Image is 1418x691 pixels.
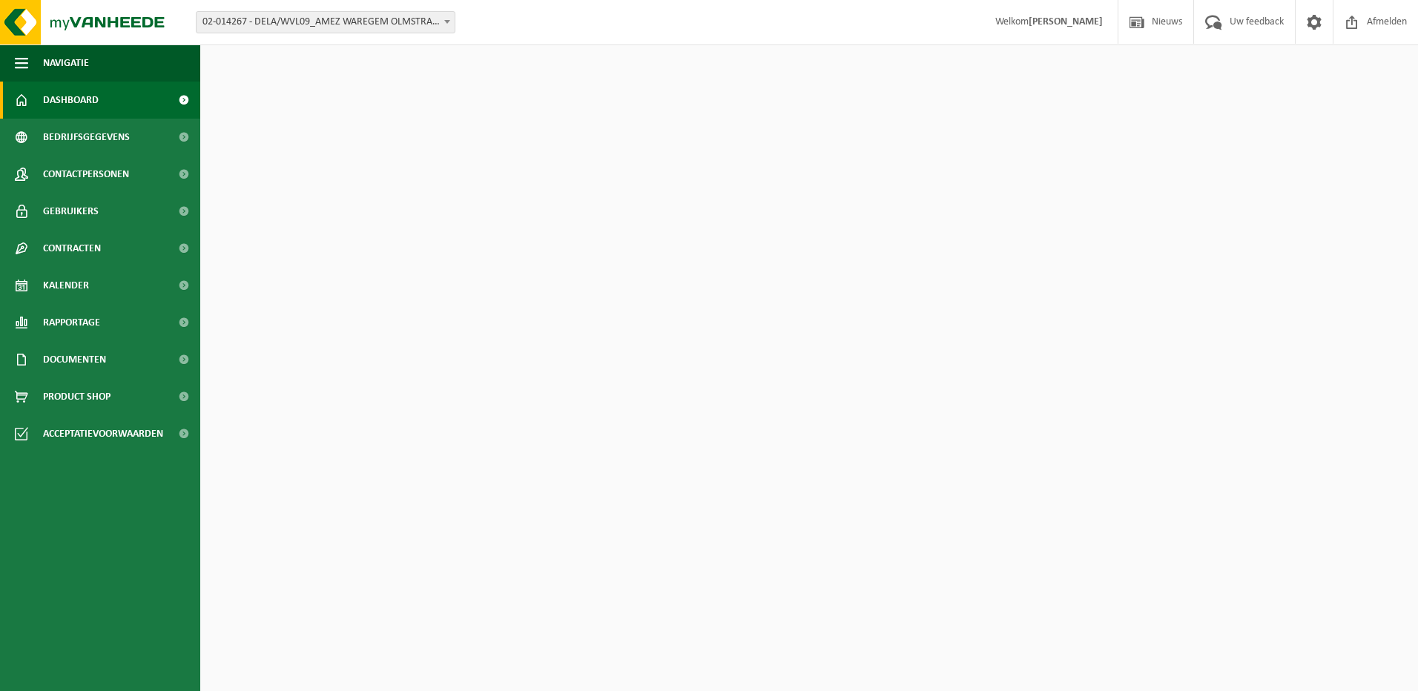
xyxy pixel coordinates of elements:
span: Navigatie [43,44,89,82]
span: Dashboard [43,82,99,119]
span: Rapportage [43,304,100,341]
span: Contactpersonen [43,156,129,193]
span: Kalender [43,267,89,304]
span: 02-014267 - DELA/WVL09_AMEZ WAREGEM OLMSTRAAT - WAREGEM [197,12,455,33]
span: Contracten [43,230,101,267]
span: Bedrijfsgegevens [43,119,130,156]
span: Gebruikers [43,193,99,230]
strong: [PERSON_NAME] [1029,16,1103,27]
span: Documenten [43,341,106,378]
span: Product Shop [43,378,111,415]
span: 02-014267 - DELA/WVL09_AMEZ WAREGEM OLMSTRAAT - WAREGEM [196,11,455,33]
span: Acceptatievoorwaarden [43,415,163,452]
